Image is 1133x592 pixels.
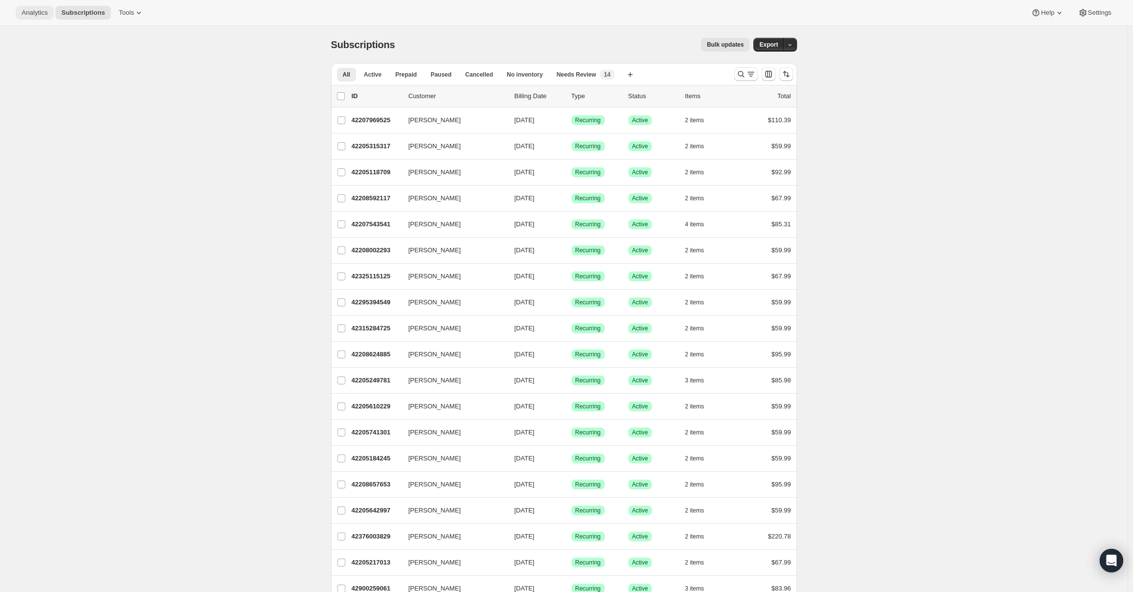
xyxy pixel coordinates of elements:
[352,376,401,385] p: 42205249781
[515,142,535,150] span: [DATE]
[409,167,461,177] span: [PERSON_NAME]
[403,321,501,336] button: [PERSON_NAME]
[575,429,601,436] span: Recurring
[575,559,601,566] span: Recurring
[685,350,704,358] span: 2 items
[685,165,715,179] button: 2 items
[352,402,401,411] p: 42205610229
[352,478,791,491] div: 42208657653[PERSON_NAME][DATE]SuccessRecurringSuccessActive2 items$95.99
[409,532,461,541] span: [PERSON_NAME]
[343,71,350,79] span: All
[403,269,501,284] button: [PERSON_NAME]
[685,374,715,387] button: 3 items
[632,272,648,280] span: Active
[632,142,648,150] span: Active
[772,272,791,280] span: $67.99
[575,350,601,358] span: Recurring
[352,556,791,569] div: 42205217013[PERSON_NAME][DATE]SuccessRecurringSuccessActive2 items$67.99
[685,191,715,205] button: 2 items
[777,91,791,101] p: Total
[352,296,791,309] div: 42295394549[PERSON_NAME][DATE]SuccessRecurringSuccessActive2 items$59.99
[515,455,535,462] span: [DATE]
[113,6,150,20] button: Tools
[431,71,452,79] span: Paused
[685,403,704,410] span: 2 items
[515,298,535,306] span: [DATE]
[409,480,461,489] span: [PERSON_NAME]
[762,67,775,81] button: Customize table column order and visibility
[352,113,791,127] div: 42207969525[PERSON_NAME][DATE]SuccessRecurringSuccessActive2 items$110.39
[685,243,715,257] button: 2 items
[352,480,401,489] p: 42208657653
[632,533,648,540] span: Active
[772,429,791,436] span: $59.99
[685,507,704,514] span: 2 items
[632,377,648,384] span: Active
[768,533,791,540] span: $220.78
[352,322,791,335] div: 42315284725[PERSON_NAME][DATE]SuccessRecurringSuccessActive2 items$59.99
[685,530,715,543] button: 2 items
[403,347,501,362] button: [PERSON_NAME]
[352,193,401,203] p: 42208592117
[685,113,715,127] button: 2 items
[352,191,791,205] div: 42208592117[PERSON_NAME][DATE]SuccessRecurringSuccessActive2 items$67.99
[772,168,791,176] span: $92.99
[779,67,793,81] button: Sort the results
[403,112,501,128] button: [PERSON_NAME]
[772,194,791,202] span: $67.99
[575,507,601,514] span: Recurring
[22,9,48,17] span: Analytics
[352,167,401,177] p: 42205118709
[632,429,648,436] span: Active
[515,403,535,410] span: [DATE]
[403,425,501,440] button: [PERSON_NAME]
[772,403,791,410] span: $59.99
[409,323,461,333] span: [PERSON_NAME]
[465,71,493,79] span: Cancelled
[403,164,501,180] button: [PERSON_NAME]
[685,400,715,413] button: 2 items
[352,219,401,229] p: 42207543541
[1088,9,1111,17] span: Settings
[352,91,401,101] p: ID
[685,481,704,488] span: 2 items
[409,141,461,151] span: [PERSON_NAME]
[575,116,601,124] span: Recurring
[515,116,535,124] span: [DATE]
[515,533,535,540] span: [DATE]
[352,297,401,307] p: 42295394549
[352,428,401,437] p: 42205741301
[1025,6,1070,20] button: Help
[409,115,461,125] span: [PERSON_NAME]
[685,348,715,361] button: 2 items
[632,455,648,462] span: Active
[575,194,601,202] span: Recurring
[409,297,461,307] span: [PERSON_NAME]
[575,377,601,384] span: Recurring
[364,71,382,79] span: Active
[632,298,648,306] span: Active
[1072,6,1117,20] button: Settings
[352,165,791,179] div: 42205118709[PERSON_NAME][DATE]SuccessRecurringSuccessActive2 items$92.99
[753,38,784,52] button: Export
[622,68,638,81] button: Create new view
[632,559,648,566] span: Active
[403,242,501,258] button: [PERSON_NAME]
[772,585,791,592] span: $83.96
[768,116,791,124] span: $110.39
[409,376,461,385] span: [PERSON_NAME]
[772,350,791,358] span: $95.99
[685,324,704,332] span: 2 items
[409,350,461,359] span: [PERSON_NAME]
[685,116,704,124] span: 2 items
[632,507,648,514] span: Active
[409,558,461,567] span: [PERSON_NAME]
[628,91,677,101] p: Status
[403,451,501,466] button: [PERSON_NAME]
[685,298,704,306] span: 2 items
[685,426,715,439] button: 2 items
[515,429,535,436] span: [DATE]
[632,194,648,202] span: Active
[632,246,648,254] span: Active
[557,71,596,79] span: Needs Review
